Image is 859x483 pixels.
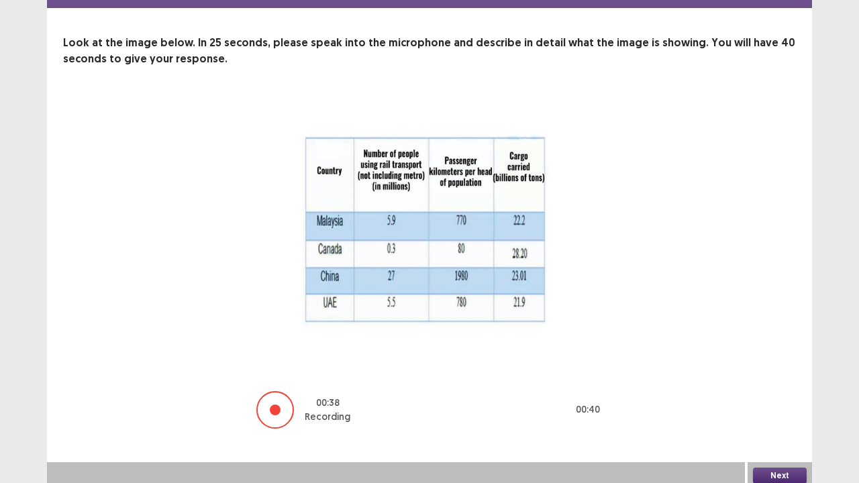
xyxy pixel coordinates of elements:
[262,99,597,363] img: image-description
[316,396,340,410] p: 00 : 38
[305,410,350,424] p: Recording
[576,402,600,417] p: 00 : 40
[63,35,796,67] p: Look at the image below. In 25 seconds, please speak into the microphone and describe in detail w...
